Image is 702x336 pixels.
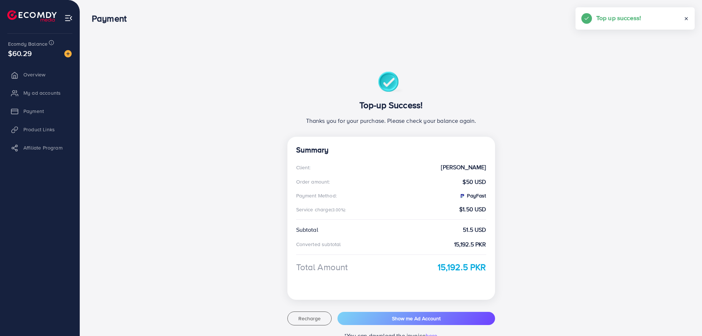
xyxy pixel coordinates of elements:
[296,241,341,248] div: Converted subtotal
[296,116,486,125] p: Thanks you for your purchase. Please check your balance again.
[459,205,486,214] strong: $1.50 USD
[296,206,349,213] div: Service charge
[64,14,73,22] img: menu
[596,13,641,23] h5: Top up success!
[7,10,57,22] img: logo
[331,207,346,213] small: (3.00%):
[296,226,318,234] div: Subtotal
[337,312,495,325] button: Show me Ad Account
[296,192,337,199] div: Payment Method:
[8,48,32,58] span: $60.29
[463,226,486,234] strong: 51.5 USD
[454,240,486,249] strong: 15,192.5 PKR
[8,40,48,48] span: Ecomdy Balance
[378,72,404,94] img: success
[64,50,72,57] img: image
[92,13,132,24] h3: Payment
[459,192,486,199] strong: PayFast
[287,312,332,325] button: Recharge
[298,315,321,322] span: Recharge
[392,315,441,322] span: Show me Ad Account
[296,261,348,273] div: Total Amount
[296,178,330,185] div: Order amount:
[438,261,486,273] strong: 15,192.5 PKR
[441,163,486,171] strong: [PERSON_NAME]
[296,164,311,171] div: Client:
[463,178,486,186] strong: $50 USD
[296,100,486,110] h3: Top-up Success!
[459,193,465,199] img: PayFast
[296,146,486,155] h4: Summary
